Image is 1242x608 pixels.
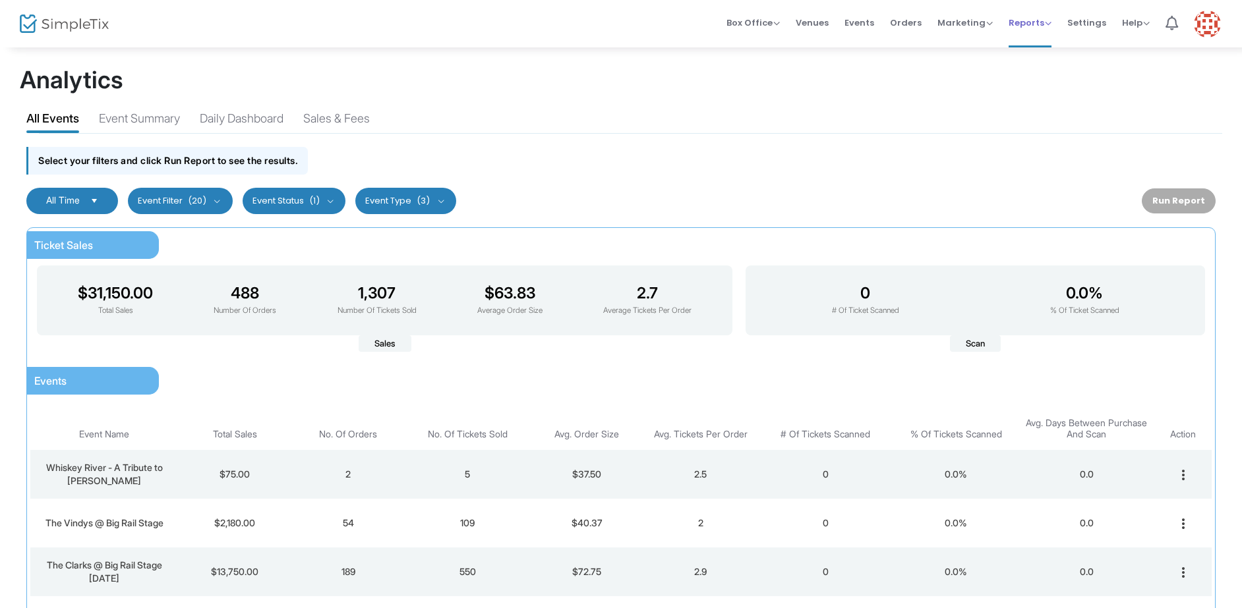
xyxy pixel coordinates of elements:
[1080,566,1094,577] span: 0.0
[781,429,870,440] span: # Of Tickets Scanned
[654,429,748,440] span: Avg. Tickets Per Order
[572,517,603,528] span: $40.37
[99,109,180,132] div: Event Summary
[26,109,79,132] div: All Events
[78,284,153,302] h3: $31,150.00
[945,468,967,480] span: 0.0%
[1050,284,1119,302] h3: 0.0%
[34,238,93,252] span: Ticket Sales
[572,468,601,480] span: $37.50
[359,335,411,352] span: Sales
[85,196,103,206] button: Select
[1122,16,1150,29] span: Help
[950,335,1001,352] span: Scan
[460,517,475,528] span: 109
[477,305,543,317] p: Average Order Size
[405,408,531,450] th: No. Of Tickets Sold
[1022,418,1152,440] span: Avg. Days Between Purchase And Scan
[220,468,250,480] span: $75.00
[823,517,829,528] span: 0
[572,566,601,577] span: $72.75
[78,305,153,317] p: Total Sales
[213,429,257,440] span: Total Sales
[465,468,470,480] span: 5
[128,188,233,214] button: Event Filter(20)
[823,566,829,577] span: 0
[910,429,1002,440] span: % Of Tickets Scanned
[319,429,377,440] span: No. Of Orders
[890,6,922,40] span: Orders
[945,517,967,528] span: 0.0%
[79,429,129,440] span: Event Name
[1175,467,1191,483] mat-icon: more_vert
[46,194,80,206] span: All Time
[417,196,430,206] span: (3)
[211,566,258,577] span: $13,750.00
[243,188,346,214] button: Event Status(1)
[338,305,417,317] p: Number Of Tickets Sold
[45,517,163,528] span: The Vindys @ Big Rail Stage
[200,109,283,132] div: Daily Dashboard
[34,374,67,387] span: Events
[1175,565,1191,580] mat-icon: more_vert
[603,284,692,302] h3: 2.7
[1050,305,1119,317] p: % Of Ticket Scanned
[1009,16,1051,29] span: Reports
[1175,516,1191,532] mat-icon: more_vert
[832,305,899,317] p: # Of Ticket Scanned
[214,305,276,317] p: Number Of Orders
[603,305,692,317] p: Average Tickets Per Order
[726,16,780,29] span: Box Office
[1080,468,1094,480] span: 0.0
[188,196,206,206] span: (20)
[341,566,355,577] span: 189
[554,429,619,440] span: Avg. Order Size
[47,559,162,584] span: The Clarks @ Big Rail Stage [DATE]
[694,468,707,480] span: 2.5
[355,188,456,214] button: Event Type(3)
[1080,517,1094,528] span: 0.0
[343,517,354,528] span: 54
[477,284,543,302] h3: $63.83
[345,468,351,480] span: 2
[46,462,163,486] span: Whiskey River - A Tribute to [PERSON_NAME]
[694,566,707,577] span: 2.9
[832,284,899,302] h3: 0
[26,147,308,174] div: Select your filters and click Run Report to see the results.
[937,16,993,29] span: Marketing
[303,109,370,132] div: Sales & Fees
[796,6,829,40] span: Venues
[338,284,417,302] h3: 1,307
[459,566,476,577] span: 550
[844,6,874,40] span: Events
[1155,408,1212,450] th: Action
[1067,6,1106,40] span: Settings
[945,566,967,577] span: 0.0%
[214,284,276,302] h3: 488
[698,517,703,528] span: 2
[20,66,1222,94] h1: Analytics
[823,468,829,480] span: 0
[214,517,255,528] span: $2,180.00
[309,196,320,206] span: (1)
